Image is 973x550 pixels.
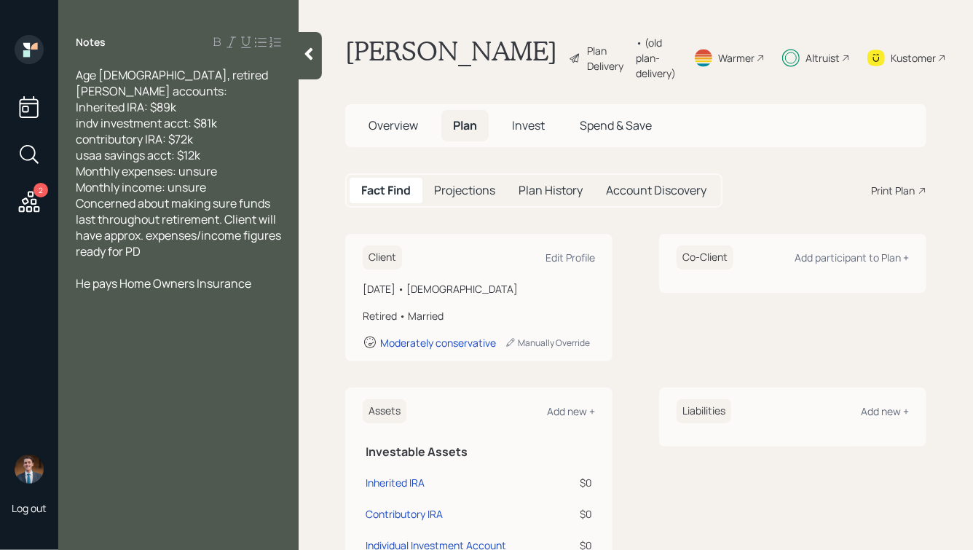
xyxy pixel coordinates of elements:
[677,245,733,270] h6: Co-Client
[76,275,251,291] span: He pays Home Owners Insurance
[519,184,583,197] h5: Plan History
[871,183,915,198] div: Print Plan
[891,50,936,66] div: Kustomer
[366,506,443,522] div: Contributory IRA
[453,117,477,133] span: Plan
[15,455,44,484] img: hunter_neumayer.jpg
[76,67,283,259] span: Age [DEMOGRAPHIC_DATA], retired [PERSON_NAME] accounts: Inherited IRA: $89k indv investment acct:...
[543,475,592,490] div: $0
[12,501,47,515] div: Log out
[636,35,676,81] div: • (old plan-delivery)
[76,35,106,50] label: Notes
[434,184,495,197] h5: Projections
[34,183,48,197] div: 2
[366,445,592,459] h5: Investable Assets
[361,184,411,197] h5: Fact Find
[580,117,652,133] span: Spend & Save
[369,117,418,133] span: Overview
[861,404,909,418] div: Add new +
[366,475,425,490] div: Inherited IRA
[380,336,496,350] div: Moderately conservative
[363,308,595,323] div: Retired • Married
[718,50,755,66] div: Warmer
[795,251,909,264] div: Add participant to Plan +
[505,337,590,349] div: Manually Override
[677,399,731,423] h6: Liabilities
[547,404,595,418] div: Add new +
[363,281,595,296] div: [DATE] • [DEMOGRAPHIC_DATA]
[606,184,706,197] h5: Account Discovery
[363,399,406,423] h6: Assets
[363,245,402,270] h6: Client
[587,43,629,74] div: Plan Delivery
[543,506,592,522] div: $0
[512,117,545,133] span: Invest
[545,251,595,264] div: Edit Profile
[345,35,557,81] h1: [PERSON_NAME]
[805,50,840,66] div: Altruist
